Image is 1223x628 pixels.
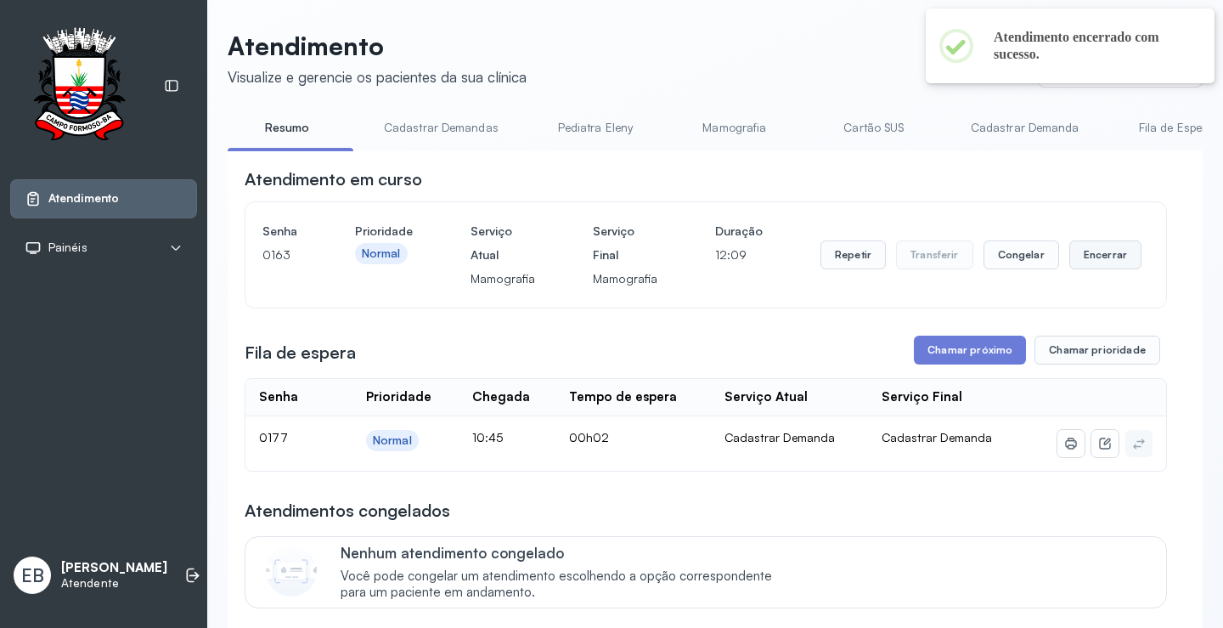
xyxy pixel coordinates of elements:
p: Atendente [61,576,167,591]
h3: Atendimento em curso [245,167,422,191]
button: Chamar prioridade [1034,336,1160,365]
p: Mamografia [471,267,535,291]
a: Cadastrar Demandas [367,114,516,142]
span: Você pode congelar um atendimento escolhendo a opção correspondente para um paciente em andamento. [341,569,790,601]
a: Cadastrar Demanda [954,114,1096,142]
h4: Serviço Atual [471,219,535,267]
span: 0177 [259,430,288,444]
span: 00h02 [569,430,609,444]
div: Normal [373,433,412,448]
h3: Atendimentos congelados [245,499,450,523]
h4: Serviço Final [593,219,657,267]
div: Serviço Atual [724,389,808,405]
p: 12:09 [715,243,763,267]
div: Senha [259,389,298,405]
h2: Atendimento encerrado com sucesso. [994,29,1187,63]
div: Cadastrar Demanda [724,430,855,445]
span: Atendimento [48,191,119,206]
img: Logotipo do estabelecimento [18,27,140,145]
a: Mamografia [675,114,794,142]
div: Normal [362,246,401,261]
p: 0163 [262,243,297,267]
p: Mamografia [593,267,657,291]
button: Chamar próximo [914,336,1026,365]
a: Pediatra Eleny [536,114,655,142]
a: Cartão SUS [814,114,933,142]
img: Imagem de CalloutCard [266,546,317,597]
h3: Fila de espera [245,341,356,365]
p: Nenhum atendimento congelado [341,544,790,562]
h4: Prioridade [355,219,413,243]
div: Prioridade [366,389,431,405]
div: Chegada [472,389,530,405]
a: Atendimento [25,190,183,207]
button: Transferir [896,240,973,269]
div: Tempo de espera [569,389,677,405]
p: Atendimento [228,31,527,61]
p: [PERSON_NAME] [61,560,167,576]
span: Cadastrar Demanda [882,430,992,444]
div: Serviço Final [882,389,962,405]
span: Painéis [48,240,87,255]
button: Congelar [983,240,1059,269]
a: Resumo [228,114,347,142]
span: 10:45 [472,430,503,444]
button: Encerrar [1069,240,1141,269]
h4: Duração [715,219,763,243]
h4: Senha [262,219,297,243]
button: Repetir [820,240,886,269]
div: Visualize e gerencie os pacientes da sua clínica [228,68,527,86]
